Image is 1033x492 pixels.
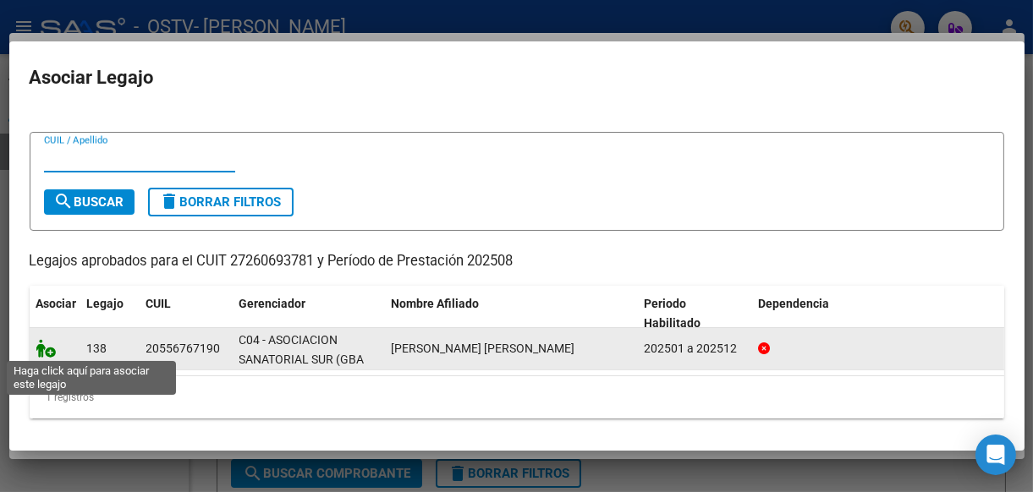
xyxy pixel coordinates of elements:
[239,333,365,385] span: C04 - ASOCIACION SANATORIAL SUR (GBA SUR)
[80,286,140,342] datatable-header-cell: Legajo
[148,188,294,216] button: Borrar Filtros
[751,286,1004,342] datatable-header-cell: Dependencia
[758,297,829,310] span: Dependencia
[87,342,107,355] span: 138
[146,339,221,358] div: 20556767190
[385,286,638,342] datatable-header-cell: Nombre Afiliado
[233,286,385,342] datatable-header-cell: Gerenciador
[239,297,306,310] span: Gerenciador
[392,297,480,310] span: Nombre Afiliado
[392,342,575,355] span: LUCERO RAMOS BRUNO TOMAS
[87,297,124,310] span: Legajo
[30,251,1004,272] p: Legajos aprobados para el CUIT 27260693781 y Período de Prestación 202508
[36,297,77,310] span: Asociar
[44,189,135,215] button: Buscar
[644,297,701,330] span: Periodo Habilitado
[30,376,1004,418] div: 1 registros
[30,62,1004,94] h2: Asociar Legajo
[54,191,74,211] mat-icon: search
[160,194,282,210] span: Borrar Filtros
[30,286,80,342] datatable-header-cell: Asociar
[637,286,751,342] datatable-header-cell: Periodo Habilitado
[54,194,124,210] span: Buscar
[644,339,745,358] div: 202501 a 202512
[146,297,172,310] span: CUIL
[140,286,233,342] datatable-header-cell: CUIL
[975,435,1016,475] div: Open Intercom Messenger
[160,191,180,211] mat-icon: delete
